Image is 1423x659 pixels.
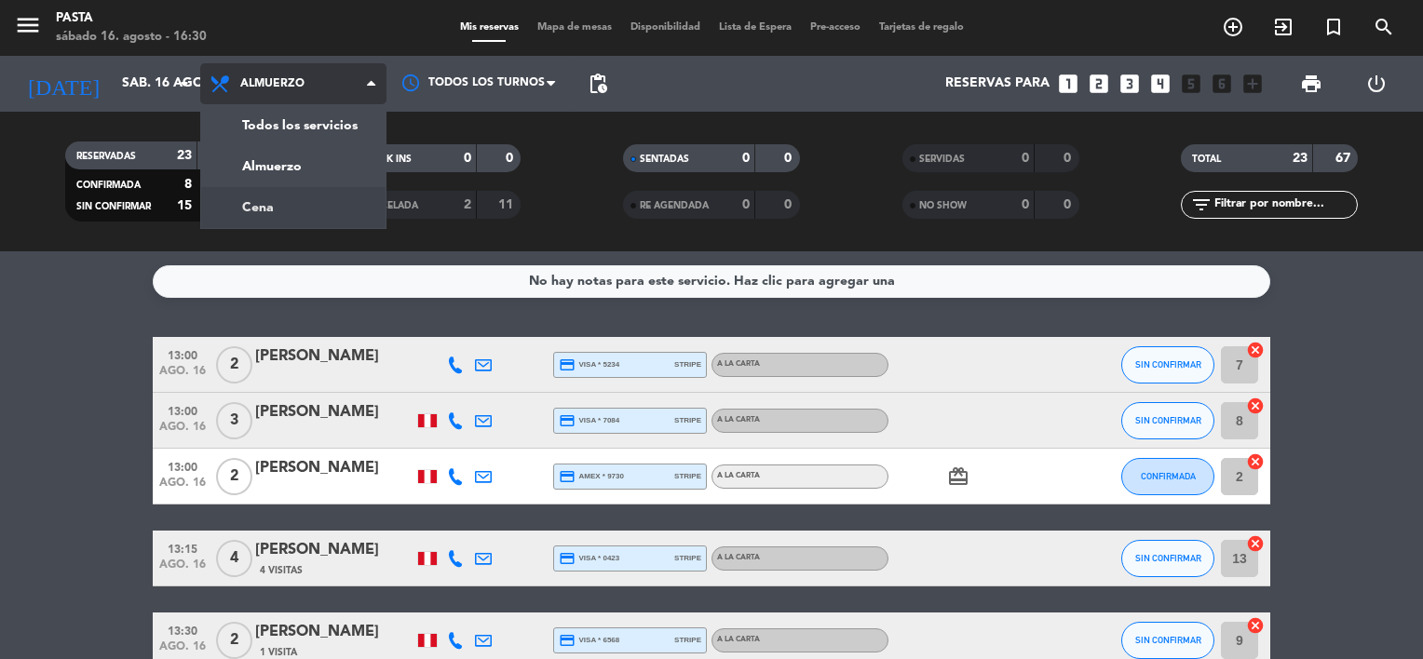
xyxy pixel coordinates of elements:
strong: 2 [464,198,471,211]
span: Almuerzo [240,77,305,90]
i: credit_card [559,632,576,649]
i: turned_in_not [1322,16,1345,38]
span: stripe [674,358,701,370]
button: menu [14,11,42,46]
span: Lista de Espera [710,22,801,33]
span: stripe [674,414,701,426]
span: SIN CONFIRMAR [76,202,151,211]
span: visa * 6568 [559,632,619,649]
i: looks_4 [1148,72,1172,96]
div: [PERSON_NAME] [255,400,413,424]
span: A la carta [717,360,760,368]
span: 13:15 [159,537,206,558]
span: NO SHOW [919,201,967,210]
i: credit_card [559,550,576,567]
div: [PERSON_NAME] [255,538,413,562]
span: pending_actions [587,73,609,95]
span: SIN CONFIRMAR [1135,635,1201,645]
span: CONFIRMADA [1141,471,1196,481]
a: Todos los servicios [201,105,386,146]
span: 13:00 [159,455,206,477]
span: SERVIDAS [919,155,965,164]
span: ago. 16 [159,365,206,386]
span: 2 [216,346,252,383]
span: A la carta [717,636,760,643]
span: CONFIRMADA [76,181,141,190]
i: looks_3 [1118,72,1142,96]
i: looks_6 [1210,72,1234,96]
span: stripe [674,470,701,482]
strong: 8 [184,178,192,191]
button: SIN CONFIRMAR [1121,622,1214,659]
span: Mapa de mesas [528,22,621,33]
strong: 0 [742,152,750,165]
span: Reservas para [945,76,1050,91]
span: 3 [216,402,252,439]
i: credit_card [559,468,576,485]
i: power_settings_new [1365,73,1388,95]
strong: 0 [506,152,517,165]
i: cancel [1246,397,1265,415]
strong: 0 [784,198,795,211]
i: cancel [1246,341,1265,359]
i: add_box [1240,72,1265,96]
span: A la carta [717,416,760,424]
span: 4 [216,540,252,577]
span: ago. 16 [159,421,206,442]
strong: 23 [177,149,192,162]
span: SIN CONFIRMAR [1135,415,1201,425]
i: cancel [1246,452,1265,471]
i: add_circle_outline [1222,16,1244,38]
strong: 0 [784,152,795,165]
i: arrow_drop_down [173,73,196,95]
div: LOG OUT [1344,56,1409,112]
button: SIN CONFIRMAR [1121,402,1214,439]
span: print [1300,73,1322,95]
span: 2 [216,458,252,495]
div: Pasta [56,9,207,28]
span: Mis reservas [451,22,528,33]
strong: 0 [464,152,471,165]
strong: 0 [1064,152,1075,165]
span: amex * 9730 [559,468,624,485]
i: looks_5 [1179,72,1203,96]
span: stripe [674,634,701,646]
span: TOTAL [1192,155,1221,164]
i: cancel [1246,616,1265,635]
span: RESERVADAS [76,152,136,161]
div: [PERSON_NAME] [255,344,413,369]
i: cancel [1246,534,1265,553]
i: search [1373,16,1395,38]
span: Disponibilidad [621,22,710,33]
i: looks_two [1087,72,1111,96]
strong: 0 [1064,198,1075,211]
button: SIN CONFIRMAR [1121,540,1214,577]
span: visa * 7084 [559,412,619,429]
i: menu [14,11,42,39]
span: Tarjetas de regalo [870,22,973,33]
strong: 0 [742,198,750,211]
i: credit_card [559,412,576,429]
strong: 11 [498,198,517,211]
i: exit_to_app [1272,16,1294,38]
span: 2 [216,622,252,659]
span: visa * 5234 [559,356,619,373]
span: 4 Visitas [260,563,303,578]
span: SIN CONFIRMAR [1135,359,1201,370]
strong: 67 [1335,152,1354,165]
strong: 23 [1293,152,1308,165]
i: [DATE] [14,63,113,104]
button: SIN CONFIRMAR [1121,346,1214,383]
span: 13:00 [159,343,206,365]
span: stripe [674,552,701,564]
span: RE AGENDADA [640,201,709,210]
span: A la carta [717,554,760,561]
span: ago. 16 [159,477,206,498]
span: A la carta [717,472,760,479]
i: card_giftcard [947,465,969,488]
span: SENTADAS [640,155,689,164]
a: Cena [201,187,386,228]
button: CONFIRMADA [1121,458,1214,495]
div: [PERSON_NAME] [255,456,413,480]
div: [PERSON_NAME] [255,620,413,644]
